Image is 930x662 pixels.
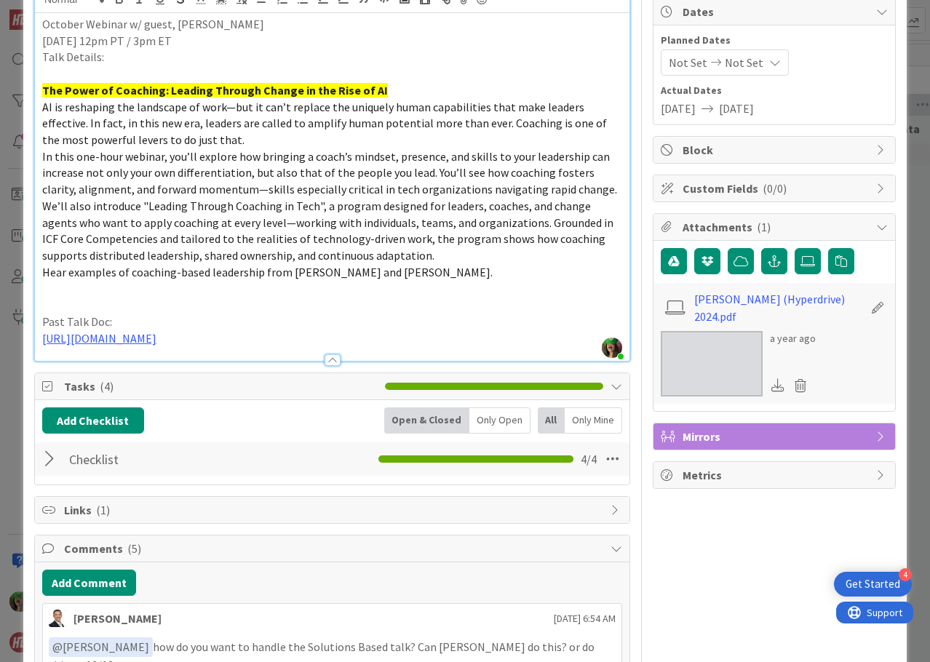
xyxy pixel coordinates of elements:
img: zMbp8UmSkcuFrGHA6WMwLokxENeDinhm.jpg [602,338,622,358]
div: Only Mine [565,407,622,434]
span: Links [64,501,603,519]
span: Mirrors [683,428,869,445]
span: Tasks [64,378,378,395]
input: Add Checklist... [64,446,306,472]
div: Open Get Started checklist, remaining modules: 4 [834,572,912,597]
div: a year ago [770,331,816,346]
span: @ [52,639,63,654]
span: We’ll also introduce "Leading Through Coaching in Tech", a program designed for leaders, coaches,... [42,199,616,263]
button: Add Checklist [42,407,144,434]
span: Dates [683,3,869,20]
span: [PERSON_NAME] [52,639,149,654]
span: Metrics [683,466,869,484]
span: Not Set [669,54,707,71]
p: Past Talk Doc: [42,314,622,330]
div: Only Open [469,407,530,434]
div: [PERSON_NAME] [73,610,162,627]
a: [URL][DOMAIN_NAME] [42,331,156,346]
span: Planned Dates [661,33,888,48]
div: All [538,407,565,434]
div: Get Started [846,577,900,591]
span: Custom Fields [683,180,869,197]
button: Add Comment [42,570,136,596]
span: Attachments [683,218,869,236]
strong: The Power of Coaching: Leading Through Change in the Rise of AI [42,83,388,97]
span: Hear examples of coaching-based leadership from [PERSON_NAME] and [PERSON_NAME]. [42,265,493,279]
span: In this one-hour webinar, you’ll explore how bringing a coach’s mindset, presence, and skills to ... [42,149,617,196]
span: [DATE] [719,100,754,117]
span: Support [31,2,66,20]
p: [DATE] 12pm PT / 3pm ET [42,33,622,49]
span: [DATE] 6:54 AM [554,611,616,626]
span: Not Set [725,54,763,71]
span: 4 / 4 [581,450,597,468]
div: Open & Closed [384,407,469,434]
span: Block [683,141,869,159]
a: [PERSON_NAME] (Hyperdrive) 2024.pdf [694,290,863,325]
span: AI is reshaping the landscape of work—but it can’t replace the uniquely human capabilities that m... [42,100,609,147]
span: ( 0/0 ) [763,181,787,196]
div: Download [770,376,786,395]
p: Talk Details: [42,49,622,65]
span: ( 1 ) [757,220,771,234]
span: ( 5 ) [127,541,141,556]
span: ( 1 ) [96,503,110,517]
span: Comments [64,540,603,557]
div: 4 [899,568,912,581]
img: SL [49,610,66,627]
span: ( 4 ) [100,379,114,394]
p: October Webinar w/ guest, [PERSON_NAME] [42,16,622,33]
span: [DATE] [661,100,696,117]
span: Actual Dates [661,83,888,98]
